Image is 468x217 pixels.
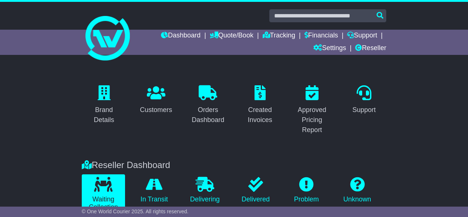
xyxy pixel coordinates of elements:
[140,105,172,115] div: Customers
[285,174,328,206] a: Problem
[355,42,386,55] a: Reseller
[161,30,201,42] a: Dashboard
[238,83,283,128] a: Created Invoices
[210,30,253,42] a: Quote/Book
[183,174,226,206] a: Delivering
[294,105,330,135] div: Approved Pricing Report
[82,83,127,128] a: Brand Details
[87,105,122,125] div: Brand Details
[290,83,334,138] a: Approved Pricing Report
[132,174,176,206] a: In Transit
[347,83,380,118] a: Support
[313,42,346,55] a: Settings
[82,208,189,214] span: © One World Courier 2025. All rights reserved.
[263,30,295,42] a: Tracking
[82,174,125,214] a: Waiting Collection
[234,174,277,206] a: Delivered
[135,83,177,118] a: Customers
[352,105,376,115] div: Support
[78,160,390,171] div: Reseller Dashboard
[243,105,278,125] div: Created Invoices
[304,30,338,42] a: Financials
[336,174,379,206] a: Unknown
[186,83,230,128] a: Orders Dashboard
[191,105,226,125] div: Orders Dashboard
[347,30,377,42] a: Support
